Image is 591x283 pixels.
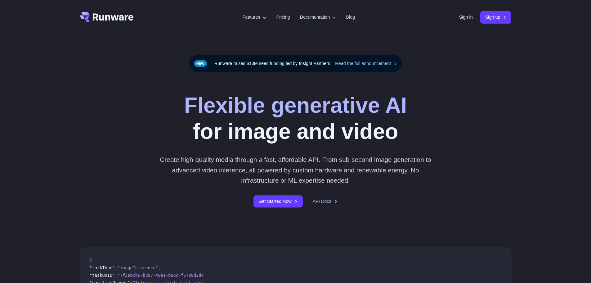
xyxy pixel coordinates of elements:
a: API Docs [313,198,338,205]
h1: for image and video [184,92,407,144]
a: Pricing [276,14,290,21]
span: , [158,265,160,270]
a: Read the full announcement [335,60,397,67]
a: Sign up [480,11,512,23]
a: Get Started Now [253,195,302,208]
span: : [115,273,117,278]
strong: Flexible generative AI [184,93,407,117]
span: "taskType" [90,265,115,270]
a: Sign in [459,14,473,21]
p: Create high-quality media through a fast, affordable API. From sub-second image generation to adv... [157,154,434,185]
a: Blog [346,14,355,21]
span: : [115,265,117,270]
label: Documentation [300,14,336,21]
span: { [90,258,92,263]
span: "taskUUID" [90,273,115,278]
a: Go to / [80,12,134,22]
div: Runware raises $13M seed funding led by Insight Partners [189,55,403,72]
span: "imageInference" [118,265,158,270]
label: Features [243,14,266,21]
span: "7f3ebcb6-b897-49e1-b98c-f5789d2d40d7" [118,273,214,278]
